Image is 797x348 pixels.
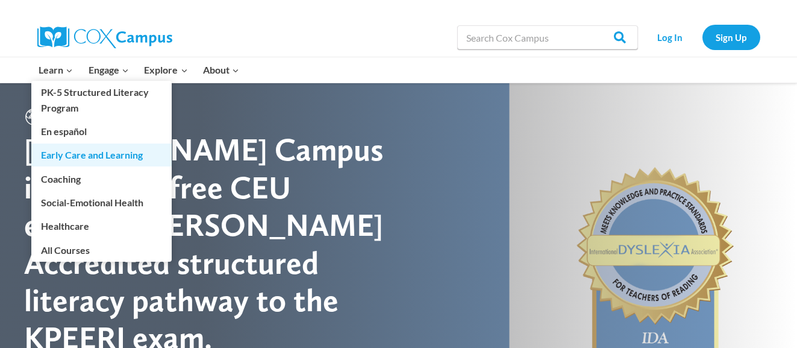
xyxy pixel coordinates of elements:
a: Log In [644,25,696,49]
nav: Secondary Navigation [644,25,760,49]
nav: Primary Navigation [31,57,247,83]
a: All Courses [31,238,172,261]
button: Child menu of About [195,57,247,83]
a: En español [31,120,172,143]
a: Early Care and Learning [31,144,172,166]
button: Child menu of Explore [137,57,196,83]
img: Cox Campus [37,27,172,48]
a: Social-Emotional Health [31,191,172,214]
a: PK-5 Structured Literacy Program [31,81,172,119]
button: Child menu of Engage [81,57,137,83]
a: Coaching [31,167,172,190]
a: Healthcare [31,215,172,238]
input: Search Cox Campus [457,25,638,49]
button: Child menu of Learn [31,57,81,83]
a: Sign Up [702,25,760,49]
